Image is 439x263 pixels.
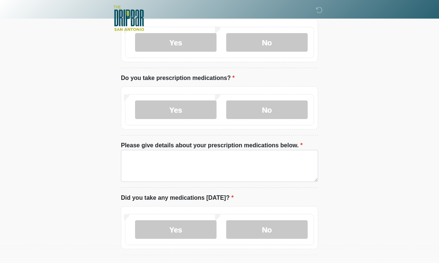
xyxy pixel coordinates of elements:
label: Yes [135,100,217,119]
img: The DRIPBaR - San Antonio Fossil Creek Logo [113,6,144,32]
label: Please give details about your prescription medications below. [121,141,302,150]
label: No [226,33,308,52]
label: Do you take prescription medications? [121,74,235,83]
label: No [226,100,308,119]
label: Yes [135,33,217,52]
label: No [226,220,308,239]
label: Did you take any medications [DATE]? [121,193,234,202]
label: Yes [135,220,217,239]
